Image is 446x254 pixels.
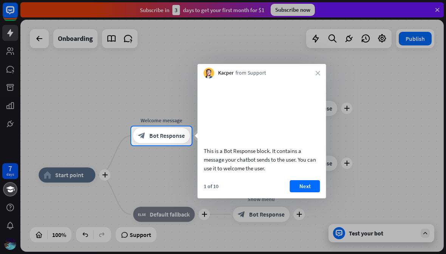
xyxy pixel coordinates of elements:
span: Kacper [218,69,234,77]
button: Next [290,180,320,192]
div: This is a Bot Response block. It contains a message your chatbot sends to the user. You can use i... [204,146,320,173]
span: Bot Response [149,132,185,140]
i: block_bot_response [138,132,146,140]
span: from Support [235,69,266,77]
div: 1 of 10 [204,183,218,190]
i: close [316,71,320,75]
